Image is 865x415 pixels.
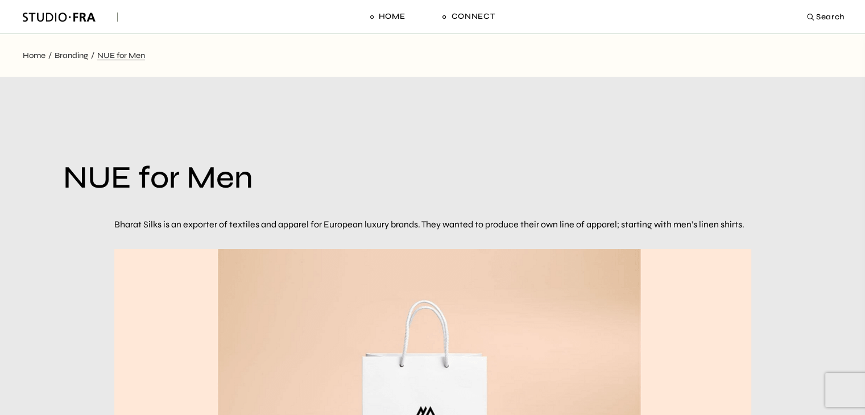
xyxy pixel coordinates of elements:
p: Bharat Silks is an exporter of textiles and apparel for European luxury brands. They wanted to pr... [114,217,751,232]
span: NUE for Men [97,51,145,60]
h1: NUE for Men [63,159,802,196]
span: Home [379,11,405,22]
span: Connect [451,11,495,22]
span: Search [816,8,845,26]
a: Home [23,51,45,60]
a: Branding [55,51,88,60]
